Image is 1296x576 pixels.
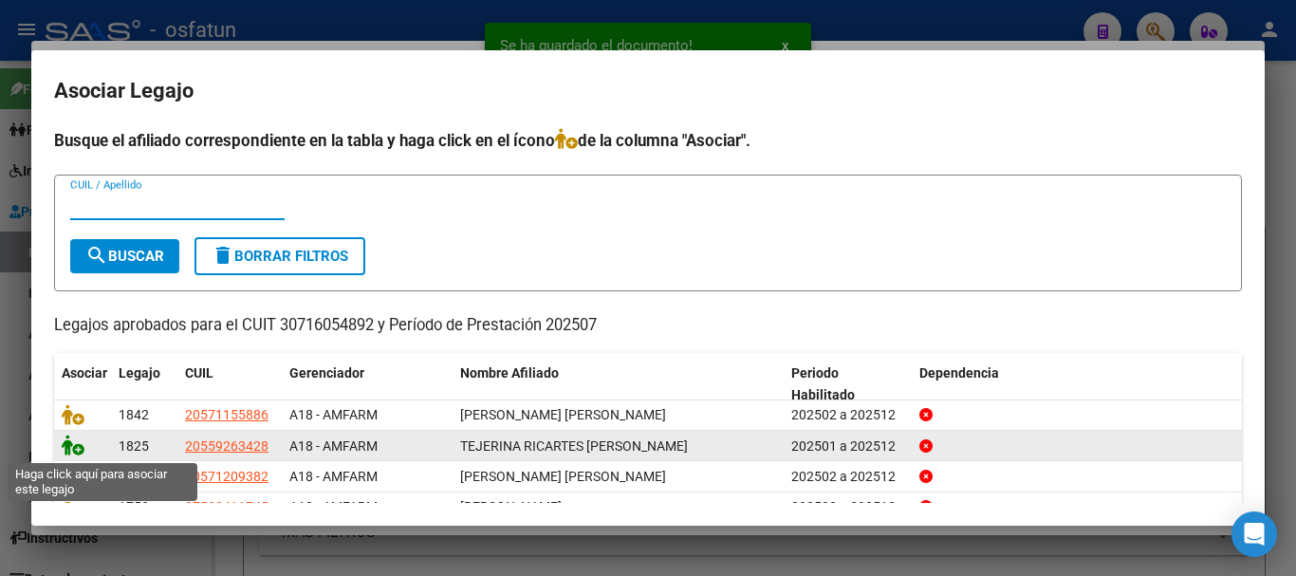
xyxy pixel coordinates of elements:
[177,353,282,416] datatable-header-cell: CUIL
[119,407,149,422] span: 1842
[791,466,904,488] div: 202502 a 202512
[1231,511,1277,557] div: Open Intercom Messenger
[289,365,364,381] span: Gerenciador
[784,353,912,416] datatable-header-cell: Periodo Habilitado
[919,365,999,381] span: Dependencia
[185,438,268,454] span: 20559263428
[54,73,1242,109] h2: Asociar Legajo
[185,469,268,484] span: 20571209382
[460,469,666,484] span: MOLINA JOFRE JOAQUIN GABRIEL
[54,128,1242,153] h4: Busque el afiliado correspondiente en la tabla y haga click en el ícono de la columna "Asociar".
[460,438,688,454] span: TEJERINA RICARTES MATHEO JOAQUIN DANIEL
[791,436,904,457] div: 202501 a 202512
[119,365,160,381] span: Legajo
[119,438,149,454] span: 1825
[791,496,904,518] div: 202502 a 202512
[460,407,666,422] span: ROLDAN ANDRADA AUGUSTO JULIAN
[289,469,378,484] span: A18 - AMFARM
[460,365,559,381] span: Nombre Afiliado
[289,499,378,514] span: A18 - AMFARM
[54,314,1242,338] p: Legajos aprobados para el CUIT 30716054892 y Período de Prestación 202507
[85,248,164,265] span: Buscar
[85,244,108,267] mat-icon: search
[791,404,904,426] div: 202502 a 202512
[111,353,177,416] datatable-header-cell: Legajo
[791,365,855,402] span: Periodo Habilitado
[460,499,562,514] span: PALANA OLIVEROS BIANCA
[212,244,234,267] mat-icon: delete
[912,353,1243,416] datatable-header-cell: Dependencia
[119,499,149,514] span: 1753
[289,407,378,422] span: A18 - AMFARM
[185,365,213,381] span: CUIL
[194,237,365,275] button: Borrar Filtros
[453,353,784,416] datatable-header-cell: Nombre Afiliado
[54,353,111,416] datatable-header-cell: Asociar
[70,239,179,273] button: Buscar
[282,353,453,416] datatable-header-cell: Gerenciador
[62,365,107,381] span: Asociar
[289,438,378,454] span: A18 - AMFARM
[212,248,348,265] span: Borrar Filtros
[185,407,268,422] span: 20571155886
[119,469,149,484] span: 1805
[185,499,268,514] span: 27529411745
